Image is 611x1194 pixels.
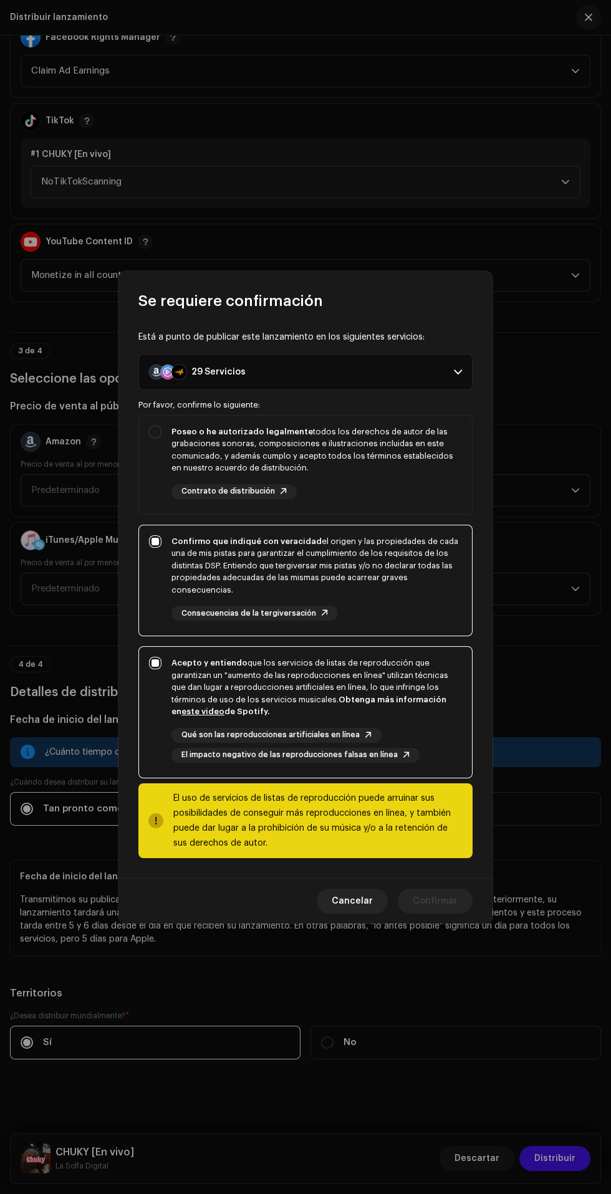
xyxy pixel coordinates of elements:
[332,889,373,914] span: Cancelar
[317,889,388,914] button: Cancelar
[171,695,446,716] strong: Obtenga más información en de Spotify.
[413,889,458,914] span: Confirmar
[181,707,224,715] a: este video
[138,354,473,390] p-accordion-header: 29 Servicios
[138,400,473,410] div: Por favor, confirme lo siguiente:
[181,487,275,495] span: Contrato de distribución
[171,659,248,667] strong: Acepto y entiendo
[138,331,473,344] div: Está a punto de publicar este lanzamiento en los siguientes servicios:
[171,537,322,545] strong: Confirmo que indiqué con veracidad
[171,426,462,474] div: todos los derechos de autor de las grabaciones sonoras, composiciones e ilustraciones incluidas e...
[191,367,246,377] div: 29 Servicios
[181,751,398,759] span: El impacto negativo de las reproducciones falsas en línea
[181,731,360,739] span: Qué son las reproducciones artificiales en línea
[171,657,462,718] div: que los servicios de listas de reproducción que garantizan un "aumento de las reproducciones en l...
[138,525,473,637] p-togglebutton: Confirmo que indiqué con veracidadel origen y las propiedades de cada una de mis pistas para gara...
[171,427,313,436] strong: Poseo o he autorizado legalmente
[181,609,316,618] span: Consecuencias de la tergiversación
[138,646,473,778] p-togglebutton: Acepto y entiendoque los servicios de listas de reproducción que garantizan un "aumento de las re...
[398,889,473,914] button: Confirmar
[173,791,463,851] div: El uso de servicios de listas de reproducción puede arruinar sus posibilidades de conseguir más r...
[171,535,462,596] div: el origen y las propiedades de cada una de mis pistas para garantizar el cumplimiento de los requ...
[138,415,473,515] p-togglebutton: Poseo o he autorizado legalmentetodos los derechos de autor de las grabaciones sonoras, composici...
[138,291,323,311] span: Se requiere confirmación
